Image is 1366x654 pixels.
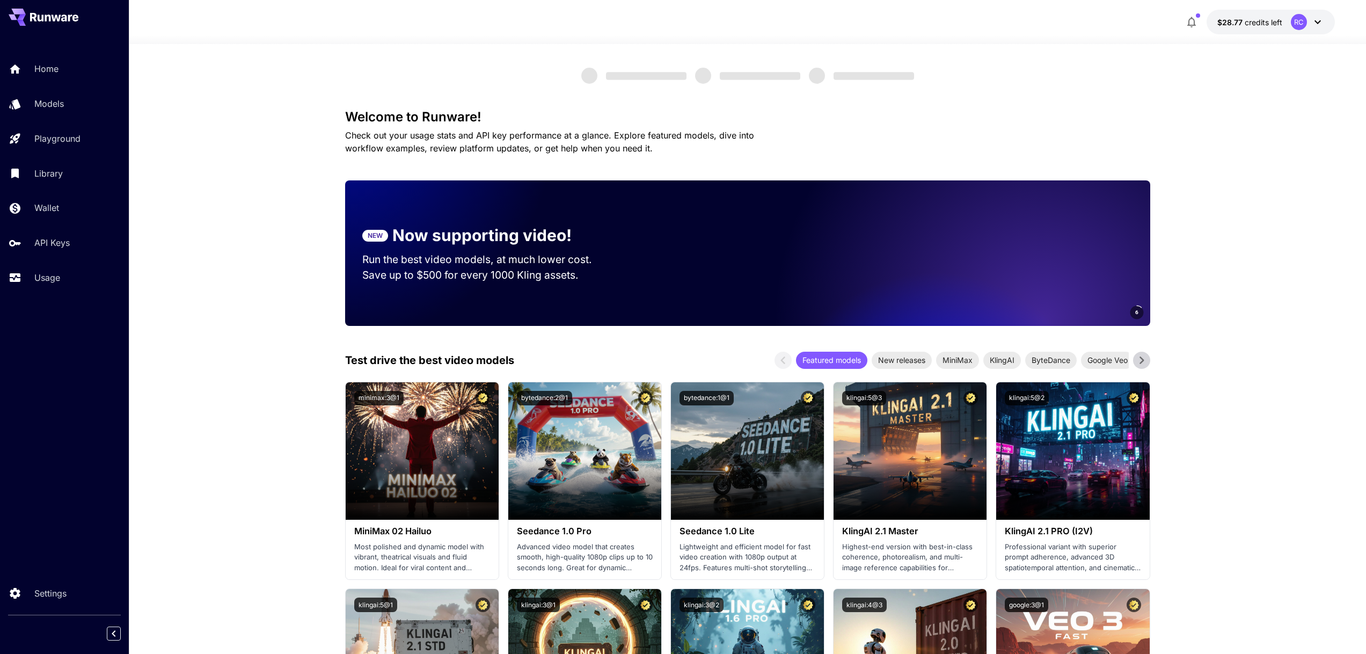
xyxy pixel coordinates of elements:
button: Certified Model – Vetted for best performance and includes a commercial license. [801,391,815,405]
img: alt [834,382,987,520]
button: $28.76698RC [1207,10,1335,34]
div: New releases [872,352,932,369]
p: Library [34,167,63,180]
div: KlingAI [983,352,1021,369]
div: Featured models [796,352,867,369]
button: bytedance:2@1 [517,391,572,405]
h3: Seedance 1.0 Pro [517,526,653,536]
button: Certified Model – Vetted for best performance and includes a commercial license. [1127,391,1141,405]
span: credits left [1245,18,1282,27]
button: Certified Model – Vetted for best performance and includes a commercial license. [963,391,978,405]
div: Collapse sidebar [115,624,129,643]
h3: MiniMax 02 Hailuo [354,526,490,536]
p: Advanced video model that creates smooth, high-quality 1080p clips up to 10 seconds long. Great f... [517,542,653,573]
p: NEW [368,231,383,241]
p: Run the best video models, at much lower cost. [362,252,612,267]
button: bytedance:1@1 [680,391,734,405]
button: Certified Model – Vetted for best performance and includes a commercial license. [1127,598,1141,612]
img: alt [996,382,1149,520]
h3: KlingAI 2.1 PRO (I2V) [1005,526,1141,536]
button: Certified Model – Vetted for best performance and includes a commercial license. [963,598,978,612]
button: klingai:3@1 [517,598,560,612]
span: Google Veo [1081,354,1134,366]
span: ByteDance [1025,354,1077,366]
button: klingai:5@3 [842,391,886,405]
img: alt [346,382,499,520]
h3: Seedance 1.0 Lite [680,526,815,536]
p: Test drive the best video models [345,352,514,368]
button: minimax:3@1 [354,391,404,405]
button: Certified Model – Vetted for best performance and includes a commercial license. [801,598,815,612]
span: Check out your usage stats and API key performance at a glance. Explore featured models, dive int... [345,130,754,154]
p: Models [34,97,64,110]
p: Wallet [34,201,59,214]
button: klingai:3@2 [680,598,724,612]
span: KlingAI [983,354,1021,366]
button: klingai:5@1 [354,598,397,612]
button: google:3@1 [1005,598,1048,612]
h3: Welcome to Runware! [345,110,1150,125]
button: Collapse sidebar [107,627,121,641]
span: $28.77 [1217,18,1245,27]
img: alt [508,382,661,520]
p: Save up to $500 for every 1000 Kling assets. [362,267,612,283]
button: Certified Model – Vetted for best performance and includes a commercial license. [476,598,490,612]
div: MiniMax [936,352,979,369]
button: klingai:4@3 [842,598,887,612]
button: Certified Model – Vetted for best performance and includes a commercial license. [638,598,653,612]
div: RC [1291,14,1307,30]
p: Professional variant with superior prompt adherence, advanced 3D spatiotemporal attention, and ci... [1005,542,1141,573]
span: New releases [872,354,932,366]
p: Settings [34,587,67,600]
button: klingai:5@2 [1005,391,1049,405]
h3: KlingAI 2.1 Master [842,526,978,536]
p: Playground [34,132,81,145]
p: Highest-end version with best-in-class coherence, photorealism, and multi-image reference capabil... [842,542,978,573]
span: Featured models [796,354,867,366]
span: 6 [1135,308,1138,316]
span: MiniMax [936,354,979,366]
div: Google Veo [1081,352,1134,369]
button: Certified Model – Vetted for best performance and includes a commercial license. [638,391,653,405]
p: Usage [34,271,60,284]
button: Certified Model – Vetted for best performance and includes a commercial license. [476,391,490,405]
p: API Keys [34,236,70,249]
img: alt [671,382,824,520]
p: Home [34,62,59,75]
p: Most polished and dynamic model with vibrant, theatrical visuals and fluid motion. Ideal for vira... [354,542,490,573]
p: Lightweight and efficient model for fast video creation with 1080p output at 24fps. Features mult... [680,542,815,573]
div: ByteDance [1025,352,1077,369]
p: Now supporting video! [392,223,572,248]
div: $28.76698 [1217,17,1282,28]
